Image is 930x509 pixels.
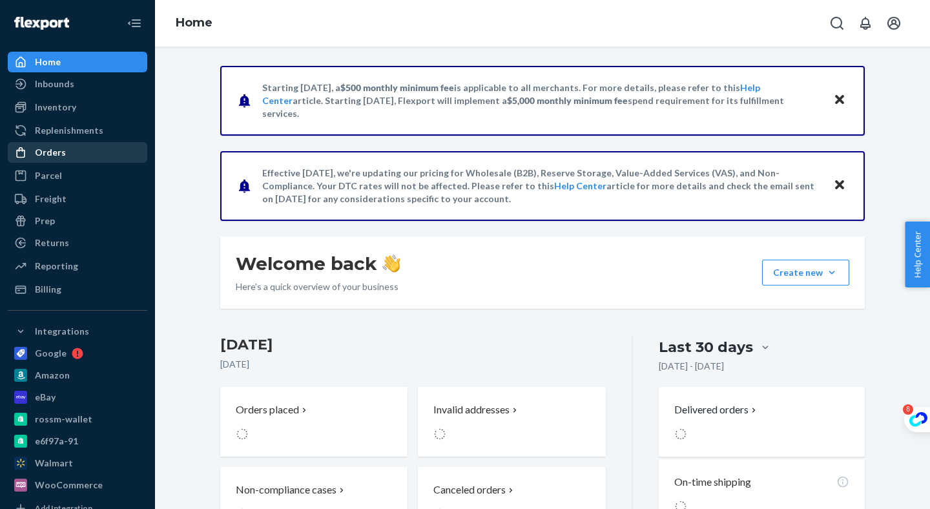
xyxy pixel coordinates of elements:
[659,360,724,373] p: [DATE] - [DATE]
[762,260,849,286] button: Create new
[881,10,907,36] button: Open account menu
[8,74,147,94] a: Inbounds
[35,101,76,114] div: Inventory
[507,95,628,106] span: $5,000 monthly minimum fee
[8,321,147,342] button: Integrations
[35,325,89,338] div: Integrations
[121,10,147,36] button: Close Navigation
[554,180,606,191] a: Help Center
[8,52,147,72] a: Home
[35,146,66,159] div: Orders
[35,214,55,227] div: Prep
[8,475,147,495] a: WooCommerce
[852,10,878,36] button: Open notifications
[8,431,147,452] a: e6f97a-91
[905,222,930,287] button: Help Center
[35,260,78,273] div: Reporting
[8,120,147,141] a: Replenishments
[8,279,147,300] a: Billing
[35,479,103,492] div: WooCommerce
[824,10,850,36] button: Open Search Box
[8,453,147,473] a: Walmart
[35,192,67,205] div: Freight
[35,56,61,68] div: Home
[220,358,606,371] p: [DATE]
[35,369,70,382] div: Amazon
[262,167,821,205] p: Effective [DATE], we're updating our pricing for Wholesale (B2B), Reserve Storage, Value-Added Se...
[8,142,147,163] a: Orders
[8,97,147,118] a: Inventory
[220,335,606,355] h3: [DATE]
[35,169,62,182] div: Parcel
[659,337,753,357] div: Last 30 days
[262,81,821,120] p: Starting [DATE], a is applicable to all merchants. For more details, please refer to this article...
[433,483,506,497] p: Canceled orders
[8,165,147,186] a: Parcel
[35,124,103,137] div: Replenishments
[8,409,147,430] a: rossm-wallet
[236,252,400,275] h1: Welcome back
[382,254,400,273] img: hand-wave emoji
[35,236,69,249] div: Returns
[674,402,759,417] button: Delivered orders
[35,413,92,426] div: rossm-wallet
[35,283,61,296] div: Billing
[35,391,56,404] div: eBay
[165,5,223,42] ol: breadcrumbs
[674,475,751,490] p: On-time shipping
[35,78,74,90] div: Inbounds
[418,387,605,457] button: Invalid addresses
[14,17,69,30] img: Flexport logo
[236,280,400,293] p: Here’s a quick overview of your business
[236,402,299,417] p: Orders placed
[8,256,147,276] a: Reporting
[340,82,454,93] span: $500 monthly minimum fee
[8,387,147,408] a: eBay
[433,402,510,417] p: Invalid addresses
[8,189,147,209] a: Freight
[35,347,67,360] div: Google
[8,211,147,231] a: Prep
[35,435,78,448] div: e6f97a-91
[8,343,147,364] a: Google
[236,483,336,497] p: Non-compliance cases
[831,176,848,195] button: Close
[176,16,212,30] a: Home
[220,387,408,457] button: Orders placed
[35,457,73,470] div: Walmart
[831,91,848,110] button: Close
[8,233,147,253] a: Returns
[8,365,147,386] a: Amazon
